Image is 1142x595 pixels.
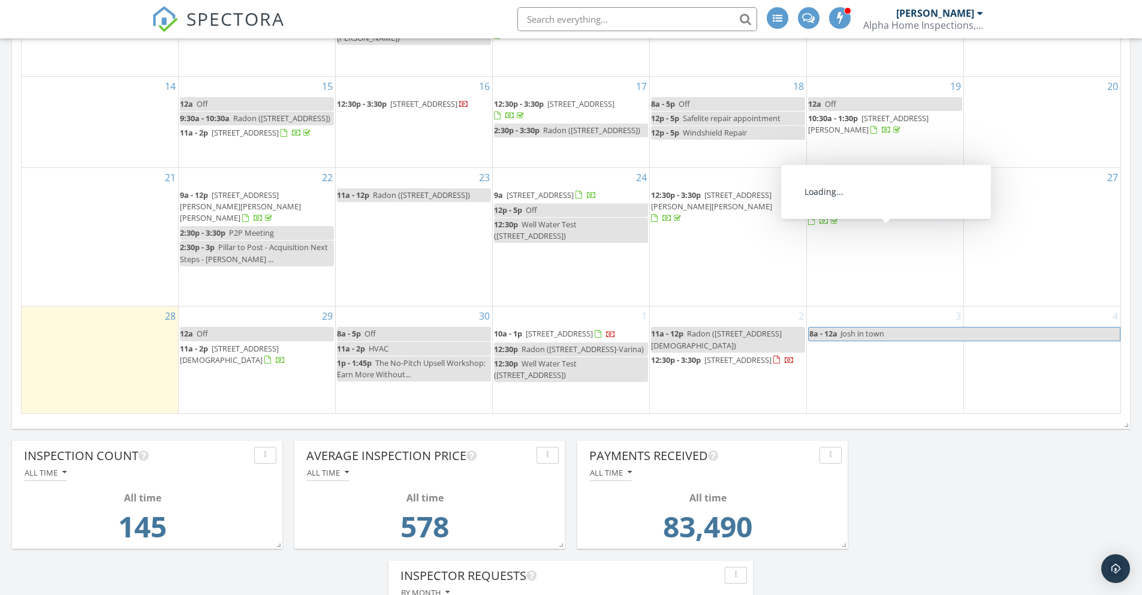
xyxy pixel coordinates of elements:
[152,6,178,32] img: The Best Home Inspection Software - Spectora
[494,98,614,121] a: 12:30p - 3:30p [STREET_ADDRESS]
[494,190,596,200] a: 9a [STREET_ADDRESS]
[28,491,257,505] div: All time
[651,188,805,226] a: 12:30p - 3:30p [STREET_ADDRESS][PERSON_NAME][PERSON_NAME]
[651,354,701,365] span: 12:30p - 3:30p
[963,76,1120,167] td: Go to September 20, 2025
[593,491,822,505] div: All time
[948,77,963,96] a: Go to September 19, 2025
[808,113,929,135] a: 10:30a - 1:30p [STREET_ADDRESS][PERSON_NAME]
[364,328,376,339] span: Off
[683,113,781,124] span: Safelite repair appointment
[180,190,301,223] a: 9a - 12p [STREET_ADDRESS][PERSON_NAME][PERSON_NAME][PERSON_NAME]
[180,188,334,226] a: 9a - 12p [STREET_ADDRESS][PERSON_NAME][PERSON_NAME][PERSON_NAME]
[589,447,815,465] div: Payments Received
[808,113,929,135] span: [STREET_ADDRESS][PERSON_NAME]
[493,306,650,413] td: Go to October 1, 2025
[649,306,806,413] td: Go to October 2, 2025
[590,468,632,477] div: All time
[337,98,469,109] a: 12:30p - 3:30p [STREET_ADDRESS]
[806,76,963,167] td: Go to September 19, 2025
[390,98,457,109] span: [STREET_ADDRESS]
[808,113,858,124] span: 10:30a - 1:30p
[494,98,544,109] span: 12:30p - 3:30p
[336,167,493,306] td: Go to September 23, 2025
[639,306,649,326] a: Go to October 1, 2025
[806,306,963,413] td: Go to October 3, 2025
[179,167,336,306] td: Go to September 22, 2025
[477,168,492,187] a: Go to September 23, 2025
[494,328,522,339] span: 10a - 1p
[494,97,648,123] a: 12:30p - 3:30p [STREET_ADDRESS]
[180,113,230,124] span: 9:30a - 10:30a
[494,328,616,339] a: 10a - 1p [STREET_ADDRESS]
[229,227,274,238] span: P2P Meeting
[494,7,615,40] a: 12:30p - 3:30p [STREET_ADDRESS][PERSON_NAME][PERSON_NAME]
[180,342,334,368] a: 11a - 2p [STREET_ADDRESS][DEMOGRAPHIC_DATA]
[337,98,387,109] span: 12:30p - 3:30p
[373,190,470,200] span: Radon ([STREET_ADDRESS])
[336,76,493,167] td: Go to September 16, 2025
[683,127,747,138] span: Windshield Repair
[593,505,822,555] td: 83489.53
[337,328,361,339] span: 8a - 5p
[809,327,838,340] span: 8a - 12a
[337,343,365,354] span: 11a - 2p
[840,328,884,339] span: Josh in town
[180,343,208,354] span: 11a - 2p
[808,204,929,226] a: 9:30a - 12:30p [STREET_ADDRESS]
[28,505,257,555] td: 145
[808,190,832,200] span: 8a - 5p
[180,127,313,138] a: 11a - 2p [STREET_ADDRESS]
[1105,168,1120,187] a: Go to September 27, 2025
[651,328,782,350] span: Radon ([STREET_ADDRESS][DEMOGRAPHIC_DATA])
[796,306,806,326] a: Go to October 2, 2025
[651,190,772,223] a: 12:30p - 3:30p [STREET_ADDRESS][PERSON_NAME][PERSON_NAME]
[634,77,649,96] a: Go to September 17, 2025
[808,98,821,109] span: 12a
[651,127,679,138] span: 12p - 5p
[825,98,836,109] span: Off
[233,113,330,124] span: Radon ([STREET_ADDRESS])
[791,168,806,187] a: Go to September 25, 2025
[180,242,215,253] span: 2:30p - 3p
[494,358,577,380] span: Well Water Test ([STREET_ADDRESS])
[651,98,675,109] span: 8a - 5p
[526,328,593,339] span: [STREET_ADDRESS]
[963,167,1120,306] td: Go to September 27, 2025
[953,306,963,326] a: Go to October 3, 2025
[477,306,492,326] a: Go to September 30, 2025
[651,354,794,365] a: 12:30p - 3:30p [STREET_ADDRESS]
[836,190,847,200] span: Off
[180,98,193,109] span: 12a
[863,19,983,31] div: Alpha Home Inspections, LLC
[162,306,178,326] a: Go to September 28, 2025
[25,468,67,477] div: All time
[494,219,577,241] span: Well Water Test ([STREET_ADDRESS])
[651,328,683,339] span: 11a - 12p
[522,344,644,354] span: Radon ([STREET_ADDRESS]-Varina)
[589,465,632,481] button: All time
[180,127,208,138] span: 11a - 2p
[679,98,690,109] span: Off
[179,76,336,167] td: Go to September 15, 2025
[24,447,249,465] div: Inspection Count
[477,77,492,96] a: Go to September 16, 2025
[649,167,806,306] td: Go to September 25, 2025
[180,328,193,339] span: 12a
[180,190,208,200] span: 9a - 12p
[306,447,532,465] div: Average Inspection Price
[494,358,518,369] span: 12:30p
[651,113,679,124] span: 12p - 5p
[651,190,772,212] span: [STREET_ADDRESS][PERSON_NAME][PERSON_NAME]
[494,205,522,215] span: 12p - 5p
[320,77,335,96] a: Go to September 15, 2025
[22,76,179,167] td: Go to September 14, 2025
[494,125,540,136] span: 2:30p - 3:30p
[336,306,493,413] td: Go to September 30, 2025
[369,343,388,354] span: HVAC
[861,204,929,215] span: [STREET_ADDRESS]
[651,353,805,368] a: 12:30p - 3:30p [STREET_ADDRESS]
[494,190,503,200] span: 9a
[180,343,279,365] span: [STREET_ADDRESS][DEMOGRAPHIC_DATA]
[808,112,962,137] a: 10:30a - 1:30p [STREET_ADDRESS][PERSON_NAME]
